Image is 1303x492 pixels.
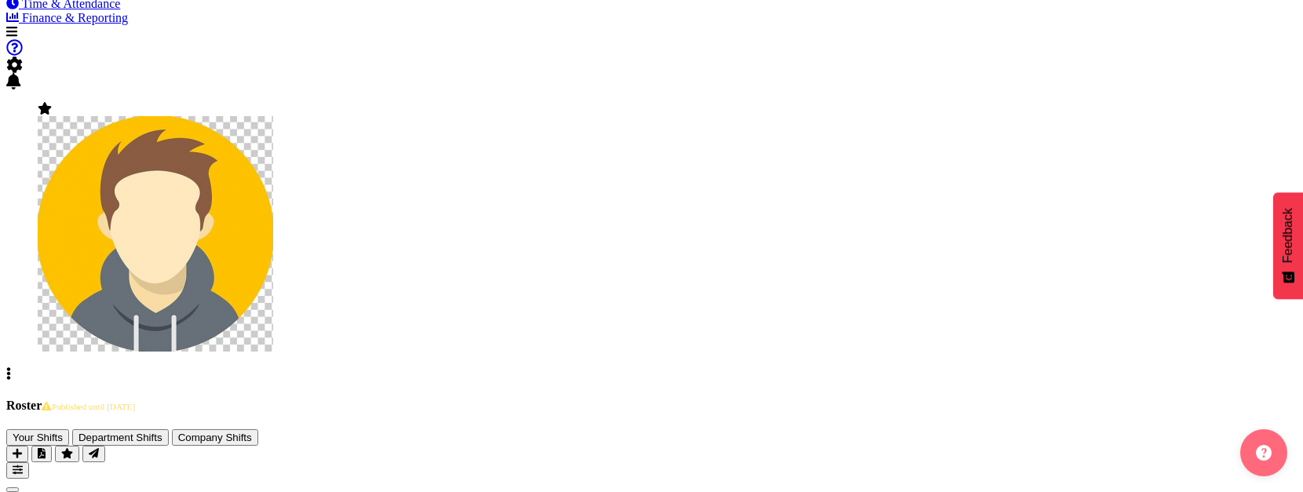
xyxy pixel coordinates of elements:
[1256,445,1272,461] img: help-xxl-2.png
[42,402,135,411] span: Published until [DATE]
[13,432,63,443] span: Your Shifts
[6,462,29,479] button: Filter Shifts
[72,429,169,446] button: Department Shifts
[31,446,52,462] button: Download a PDF of the roster according to the set date range.
[6,446,28,462] button: Add a new shift
[78,432,162,443] span: Department Shifts
[55,446,79,462] button: Highlight an important date within the roster.
[172,429,258,446] button: Company Shifts
[178,432,252,443] span: Company Shifts
[6,487,19,492] button: Previous
[1281,208,1295,263] span: Feedback
[82,446,105,462] button: Send a list of all shifts for the selected filtered period to all rostered employees.
[6,399,1297,413] h4: Roster
[38,116,273,352] img: admin-rosteritf9cbda91fdf824d97c9d6345b1f660ea.png
[1273,192,1303,299] button: Feedback - Show survey
[6,11,128,24] a: Finance & Reporting
[22,11,128,24] span: Finance & Reporting
[6,429,69,446] button: Your Shifts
